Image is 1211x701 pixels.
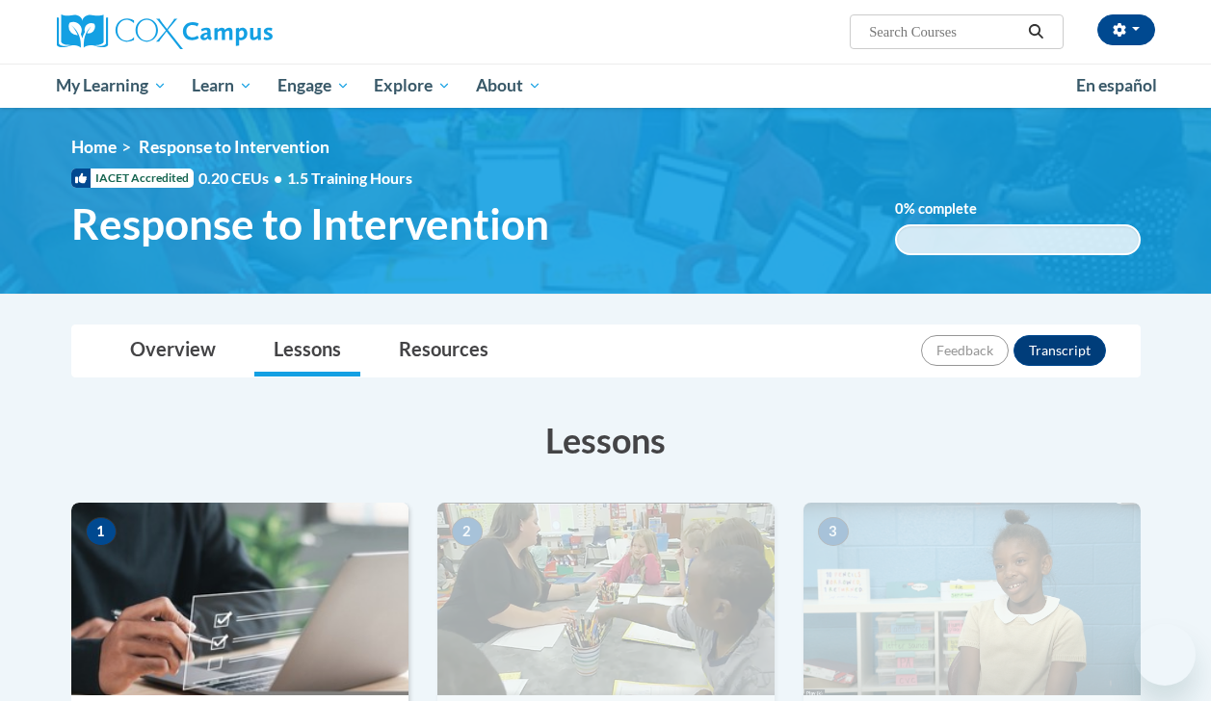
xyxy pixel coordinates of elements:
span: En español [1076,75,1157,95]
span: Learn [192,74,252,97]
span: 1.5 Training Hours [287,169,412,187]
span: 0.20 CEUs [198,168,287,189]
span: Response to Intervention [71,198,549,249]
a: Explore [361,64,463,108]
label: % complete [895,198,1006,220]
button: Feedback [921,335,1009,366]
span: IACET Accredited [71,169,194,188]
a: Engage [265,64,362,108]
span: Engage [277,74,350,97]
a: Learn [179,64,265,108]
span: Explore [374,74,451,97]
button: Search [1021,20,1050,43]
a: Lessons [254,325,360,376]
span: 2 [452,517,483,546]
img: Course Image [437,503,775,695]
div: Main menu [42,64,1170,108]
img: Cox Campus [57,14,273,49]
img: Course Image [803,503,1141,695]
a: Cox Campus [57,14,404,49]
span: 3 [818,517,849,546]
span: 0 [895,200,904,217]
a: Overview [111,325,235,376]
a: Home [71,137,117,157]
span: 1 [86,517,117,546]
button: Transcript [1014,335,1106,366]
span: Response to Intervention [139,137,329,157]
img: Course Image [71,503,408,695]
a: My Learning [44,64,180,108]
span: About [476,74,541,97]
span: • [274,169,282,187]
a: Resources [380,325,508,376]
a: En español [1064,65,1170,106]
span: My Learning [56,74,167,97]
input: Search Courses [867,20,1021,43]
button: Account Settings [1097,14,1155,45]
h3: Lessons [71,416,1141,464]
iframe: Button to launch messaging window [1134,624,1196,686]
a: About [463,64,554,108]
